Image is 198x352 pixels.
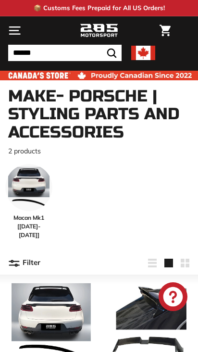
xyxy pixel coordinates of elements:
img: Logo_285_Motorsport_areodynamics_components [80,23,118,39]
h1: Make- Porsche | Styling Parts and Accessories [8,88,190,141]
span: Macan Mk1 [[DATE]-[DATE]] [5,214,52,239]
input: Search [8,45,122,61]
a: Cart [155,17,175,44]
button: Filter [8,251,40,275]
p: 📦 Customs Fees Prepaid for All US Orders! [34,3,165,13]
inbox-online-store-chat: Shopify online store chat [156,282,190,314]
a: Macan Mk1 [[DATE]-[DATE]] [5,164,52,239]
p: 2 products [8,146,190,156]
